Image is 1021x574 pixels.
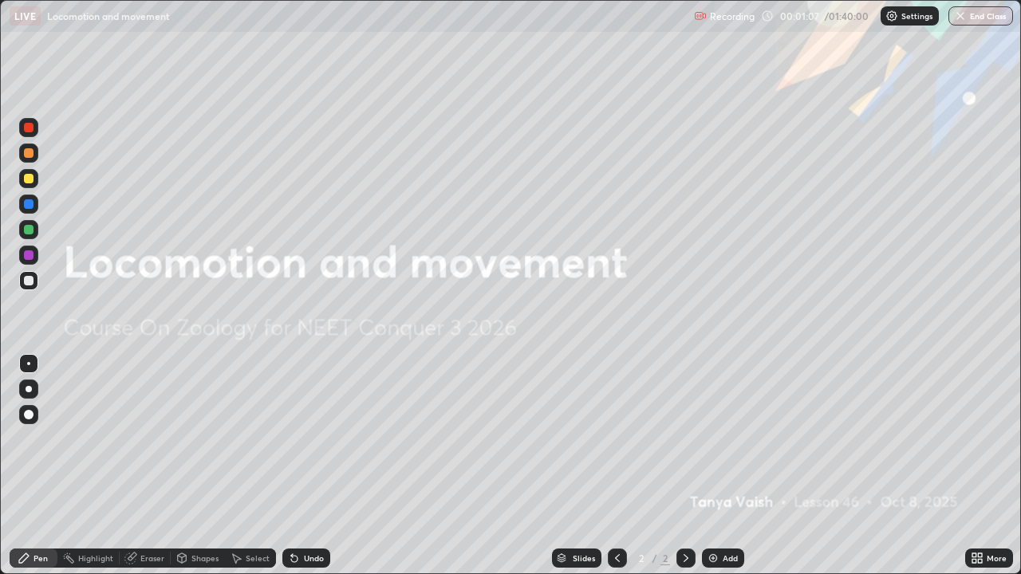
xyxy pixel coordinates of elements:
div: Shapes [191,554,219,562]
div: 2 [660,551,670,565]
p: Recording [710,10,755,22]
div: More [987,554,1007,562]
div: Eraser [140,554,164,562]
div: Select [246,554,270,562]
div: / [652,553,657,563]
div: Pen [34,554,48,562]
img: recording.375f2c34.svg [694,10,707,22]
p: Settings [901,12,932,20]
p: LIVE [14,10,36,22]
div: Undo [304,554,324,562]
p: Locomotion and movement [47,10,169,22]
img: end-class-cross [954,10,967,22]
button: End Class [948,6,1013,26]
img: class-settings-icons [885,10,898,22]
img: add-slide-button [707,552,719,564]
div: 2 [633,553,649,563]
div: Slides [573,554,595,562]
div: Add [723,554,738,562]
div: Highlight [78,554,113,562]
